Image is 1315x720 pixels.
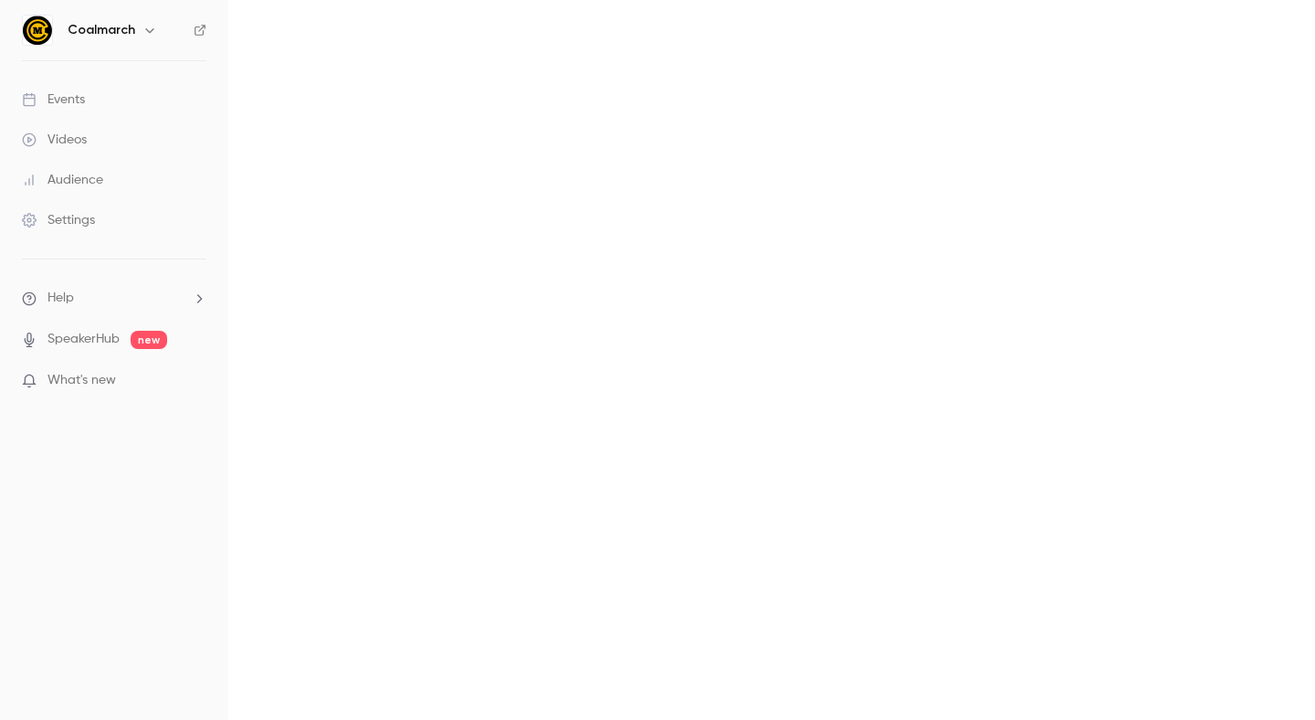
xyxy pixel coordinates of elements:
[68,21,135,39] h6: Coalmarch
[22,289,206,308] li: help-dropdown-opener
[22,131,87,149] div: Videos
[22,90,85,109] div: Events
[22,211,95,229] div: Settings
[131,331,167,349] span: new
[47,289,74,308] span: Help
[47,371,116,390] span: What's new
[23,16,52,45] img: Coalmarch
[22,171,103,189] div: Audience
[47,330,120,349] a: SpeakerHub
